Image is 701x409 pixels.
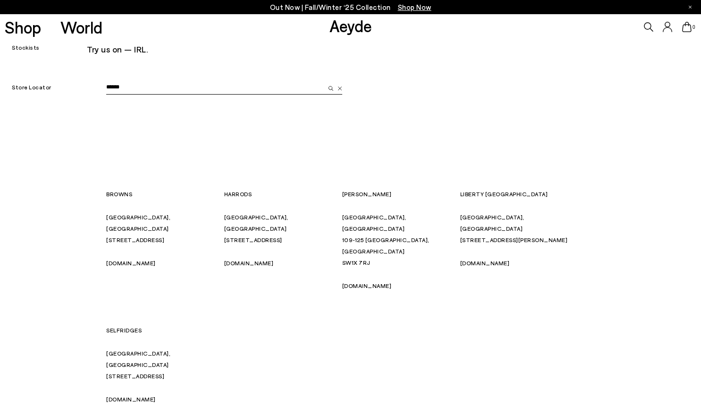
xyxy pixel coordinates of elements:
[224,260,274,266] a: [DOMAIN_NAME]
[60,19,102,35] a: World
[460,188,569,200] p: LIBERTY [GEOGRAPHIC_DATA]
[270,1,431,13] p: Out Now | Fall/Winter ‘25 Collection
[342,211,451,268] p: [GEOGRAPHIC_DATA], [GEOGRAPHIC_DATA] 109-125 [GEOGRAPHIC_DATA], [GEOGRAPHIC_DATA] SW1X 7RJ
[106,260,156,266] a: [DOMAIN_NAME]
[106,396,156,402] a: [DOMAIN_NAME]
[5,19,41,35] a: Shop
[398,3,431,11] span: Navigate to /collections/new-in
[460,260,510,266] a: [DOMAIN_NAME]
[338,87,342,91] img: close.svg
[106,324,215,336] p: SELFRIDGES
[460,211,569,245] p: [GEOGRAPHIC_DATA], [GEOGRAPHIC_DATA] [STREET_ADDRESS][PERSON_NAME]
[87,41,559,58] div: Try us on — IRL.
[106,188,215,200] p: BROWNS
[342,188,451,200] p: [PERSON_NAME]
[692,25,696,30] span: 0
[329,16,372,35] a: Aeyde
[682,22,692,32] a: 0
[329,86,333,91] img: search.svg
[106,348,215,382] p: [GEOGRAPHIC_DATA], [GEOGRAPHIC_DATA] [STREET_ADDRESS]
[224,188,333,200] p: HARRODS
[224,211,333,245] p: [GEOGRAPHIC_DATA], [GEOGRAPHIC_DATA] [STREET_ADDRESS]
[342,282,392,289] a: [DOMAIN_NAME]
[106,211,215,245] p: [GEOGRAPHIC_DATA], [GEOGRAPHIC_DATA] [STREET_ADDRESS]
